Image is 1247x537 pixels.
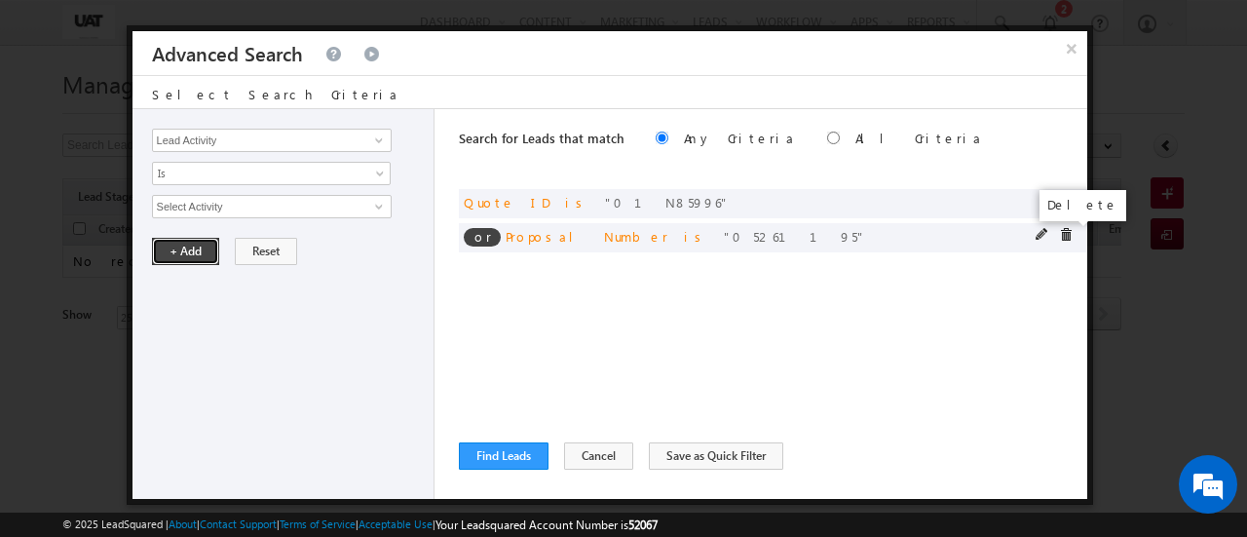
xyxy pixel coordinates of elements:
[364,131,389,150] a: Show All Items
[101,102,327,128] div: Chat with us now
[1039,190,1126,221] div: Delete
[605,194,730,211] span: 01N85996
[320,10,366,57] div: Minimize live chat window
[33,102,82,128] img: d_60004797649_company_0_60004797649
[565,194,589,211] span: is
[200,518,277,530] a: Contact Support
[359,518,433,530] a: Acceptable Use
[152,195,392,218] input: Type to Search
[459,442,548,470] button: Find Leads
[152,238,219,265] button: + Add
[435,518,658,532] span: Your Leadsquared Account Number is
[724,228,866,245] span: 05261195
[152,86,399,102] span: Select Search Criteria
[169,518,197,530] a: About
[506,228,668,245] span: Proposal Number
[25,180,356,396] textarea: Type your message and hit 'Enter'
[649,442,783,470] button: Save as Quick Filter
[152,31,303,75] h3: Advanced Search
[464,228,501,247] span: or
[235,238,297,265] button: Reset
[459,130,624,146] span: Search for Leads that match
[564,442,633,470] button: Cancel
[153,165,364,182] span: Is
[280,518,356,530] a: Terms of Service
[1056,31,1087,65] button: ×
[152,129,392,152] input: Type to Search
[62,516,658,534] span: © 2025 LeadSquared | | | | |
[364,197,389,216] a: Show All Items
[628,518,658,532] span: 52067
[464,194,549,211] span: Quote ID
[855,130,983,146] label: All Criteria
[152,162,391,185] a: Is
[265,410,354,437] em: Start Chat
[684,228,708,245] span: is
[684,130,796,146] label: Any Criteria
